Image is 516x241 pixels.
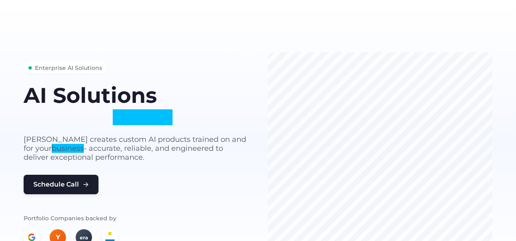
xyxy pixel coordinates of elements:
[24,175,98,194] button: Schedule Call
[52,144,84,153] em: business
[24,110,248,125] h2: built for your needs
[24,135,248,162] p: [PERSON_NAME] creates custom AI products trained on and for your - accurate, reliable, and engine...
[24,84,248,107] h1: AI Solutions
[113,109,173,125] em: business
[24,214,248,223] p: Portfolio Companies backed by
[35,63,102,72] span: Enterprise AI Solutions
